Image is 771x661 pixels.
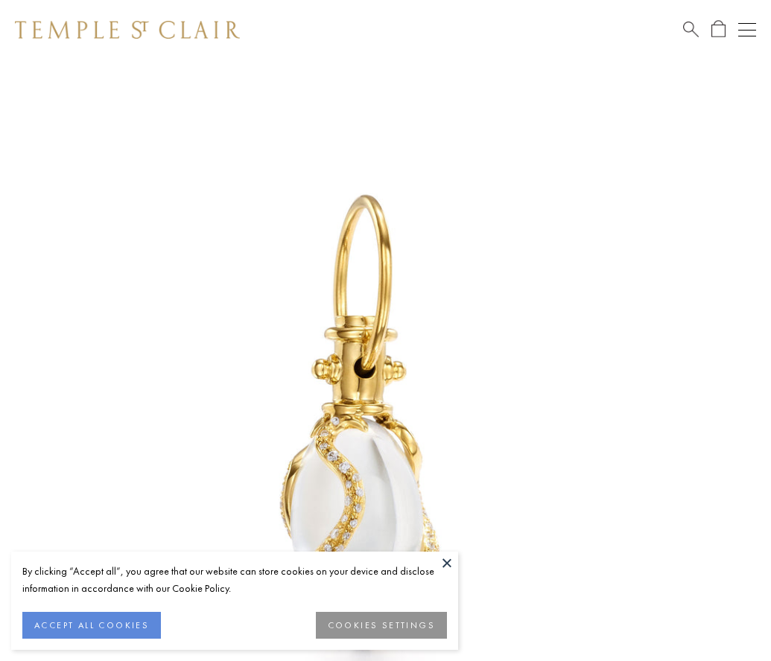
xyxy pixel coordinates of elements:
[738,21,756,39] button: Open navigation
[711,20,726,39] a: Open Shopping Bag
[22,563,447,597] div: By clicking “Accept all”, you agree that our website can store cookies on your device and disclos...
[683,20,699,39] a: Search
[15,21,240,39] img: Temple St. Clair
[22,612,161,639] button: ACCEPT ALL COOKIES
[316,612,447,639] button: COOKIES SETTINGS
